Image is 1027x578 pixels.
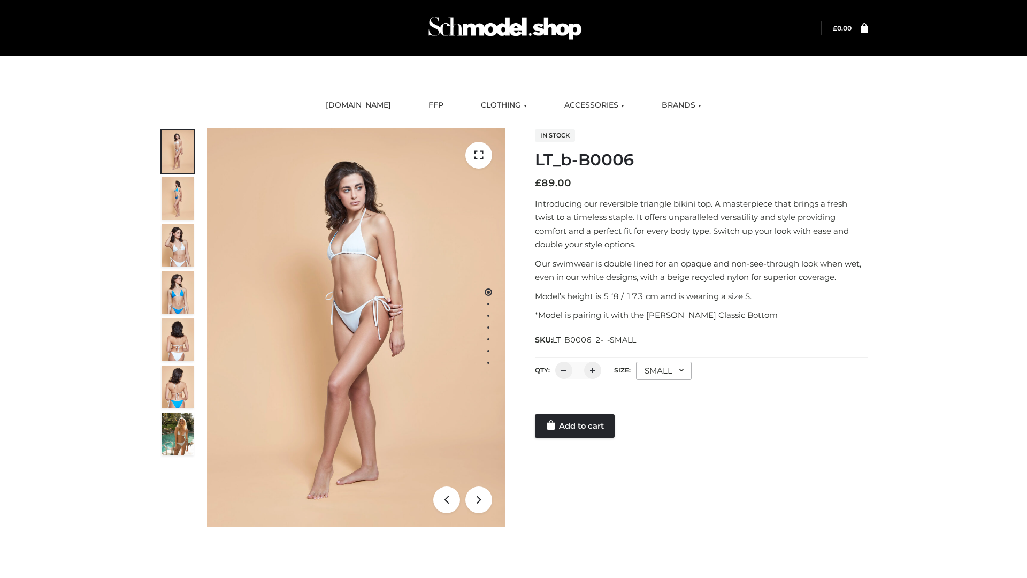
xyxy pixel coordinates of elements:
[420,94,451,117] a: FFP
[833,24,852,32] bdi: 0.00
[473,94,535,117] a: CLOTHING
[535,150,868,170] h1: LT_b-B0006
[162,318,194,361] img: ArielClassicBikiniTop_CloudNine_AzureSky_OW114ECO_7-scaled.jpg
[535,257,868,284] p: Our swimwear is double lined for an opaque and non-see-through look when wet, even in our white d...
[162,413,194,455] img: Arieltop_CloudNine_AzureSky2.jpg
[535,308,868,322] p: *Model is pairing it with the [PERSON_NAME] Classic Bottom
[207,128,505,527] img: ArielClassicBikiniTop_CloudNine_AzureSky_OW114ECO_1
[556,94,632,117] a: ACCESSORIES
[553,335,636,345] span: LT_B0006_2-_-SMALL
[535,333,637,346] span: SKU:
[162,271,194,314] img: ArielClassicBikiniTop_CloudNine_AzureSky_OW114ECO_4-scaled.jpg
[535,177,571,189] bdi: 89.00
[535,366,550,374] label: QTY:
[535,414,615,438] a: Add to cart
[318,94,399,117] a: [DOMAIN_NAME]
[425,7,585,49] img: Schmodel Admin 964
[162,177,194,220] img: ArielClassicBikiniTop_CloudNine_AzureSky_OW114ECO_2-scaled.jpg
[162,130,194,173] img: ArielClassicBikiniTop_CloudNine_AzureSky_OW114ECO_1-scaled.jpg
[162,366,194,408] img: ArielClassicBikiniTop_CloudNine_AzureSky_OW114ECO_8-scaled.jpg
[535,129,575,142] span: In stock
[535,197,868,252] p: Introducing our reversible triangle bikini top. A masterpiece that brings a fresh twist to a time...
[614,366,631,374] label: Size:
[535,290,868,303] p: Model’s height is 5 ‘8 / 173 cm and is wearing a size S.
[833,24,852,32] a: £0.00
[636,362,692,380] div: SMALL
[654,94,709,117] a: BRANDS
[162,224,194,267] img: ArielClassicBikiniTop_CloudNine_AzureSky_OW114ECO_3-scaled.jpg
[833,24,837,32] span: £
[535,177,541,189] span: £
